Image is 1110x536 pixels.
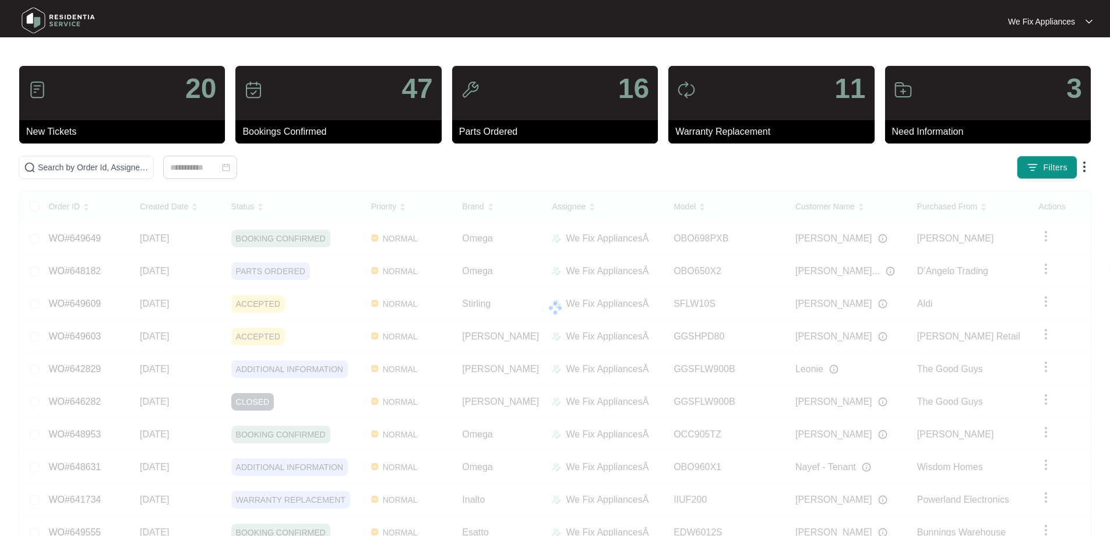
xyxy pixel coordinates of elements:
[1027,162,1038,173] img: filter icon
[1043,162,1067,174] span: Filters
[1008,16,1075,27] p: We Fix Appliances
[1086,19,1093,24] img: dropdown arrow
[38,161,149,174] input: Search by Order Id, Assignee Name, Customer Name, Brand and Model
[401,75,432,103] p: 47
[17,3,99,38] img: residentia service logo
[26,125,225,139] p: New Tickets
[1066,75,1082,103] p: 3
[834,75,865,103] p: 11
[242,125,441,139] p: Bookings Confirmed
[244,80,263,99] img: icon
[1077,160,1091,174] img: dropdown arrow
[677,80,696,99] img: icon
[894,80,912,99] img: icon
[24,162,36,173] img: search-icon
[1017,156,1077,179] button: filter iconFilters
[28,80,47,99] img: icon
[892,125,1091,139] p: Need Information
[675,125,874,139] p: Warranty Replacement
[461,80,480,99] img: icon
[459,125,658,139] p: Parts Ordered
[618,75,649,103] p: 16
[185,75,216,103] p: 20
